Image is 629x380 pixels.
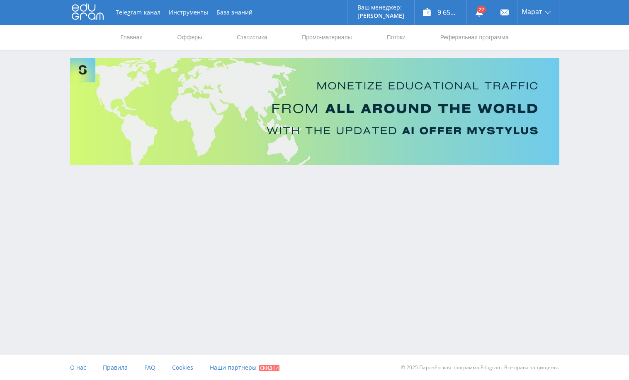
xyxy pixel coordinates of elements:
span: О нас [70,363,86,371]
span: FAQ [144,363,155,371]
a: Наши партнеры Скидки [210,355,279,380]
a: Потоки [386,25,406,50]
img: Banner [70,58,559,165]
span: Скидки [259,365,279,371]
a: Промо-материалы [301,25,352,50]
a: Статистика [236,25,268,50]
a: FAQ [144,355,155,380]
span: Марат [522,8,542,15]
a: Офферы [177,25,203,50]
a: Правила [103,355,128,380]
span: Правила [103,363,128,371]
div: © 2025 Партнёрская программа Edugram. Все права защищены. [318,355,559,380]
a: Главная [120,25,143,50]
a: Cookies [172,355,193,380]
a: О нас [70,355,86,380]
a: Реферальная программа [440,25,510,50]
p: Ваш менеджер: [357,4,404,11]
p: [PERSON_NAME] [357,12,404,19]
span: Наши партнеры [210,363,257,371]
span: Cookies [172,363,193,371]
